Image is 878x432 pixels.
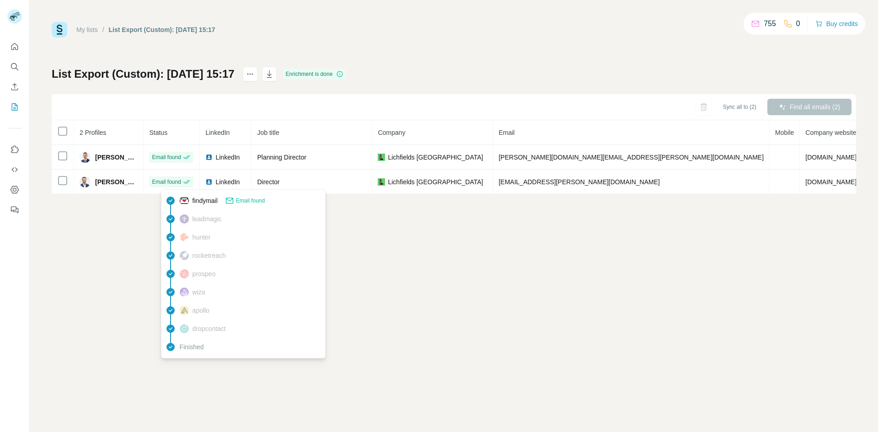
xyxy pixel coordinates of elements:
[283,69,347,80] div: Enrichment is done
[193,251,226,260] span: rocketreach
[7,79,22,95] button: Enrich CSV
[236,197,265,205] span: Email found
[805,154,857,161] span: [DOMAIN_NAME]
[102,25,104,34] li: /
[180,342,204,352] span: Finished
[205,154,213,161] img: LinkedIn logo
[95,153,138,162] span: [PERSON_NAME]
[180,288,189,297] img: provider wiza logo
[80,152,91,163] img: Avatar
[52,22,67,37] img: Surfe Logo
[193,288,205,297] span: wiza
[109,25,215,34] div: List Export (Custom): [DATE] 15:17
[257,129,279,136] span: Job title
[243,67,257,81] button: actions
[180,233,189,241] img: provider hunter logo
[815,17,858,30] button: Buy credits
[378,154,385,161] img: company-logo
[7,59,22,75] button: Search
[805,129,856,136] span: Company website
[95,177,138,187] span: [PERSON_NAME]
[257,154,306,161] span: Planning Director
[7,38,22,55] button: Quick start
[180,196,189,205] img: provider findymail logo
[193,233,211,242] span: hunter
[805,178,857,186] span: [DOMAIN_NAME]
[498,178,659,186] span: [EMAIL_ADDRESS][PERSON_NAME][DOMAIN_NAME]
[152,178,181,186] span: Email found
[498,154,764,161] span: [PERSON_NAME][DOMAIN_NAME][EMAIL_ADDRESS][PERSON_NAME][DOMAIN_NAME]
[796,18,800,29] p: 0
[215,177,240,187] span: LinkedIn
[7,161,22,178] button: Use Surfe API
[388,177,483,187] span: Lichfields [GEOGRAPHIC_DATA]
[723,103,756,111] span: Sync all to (2)
[193,214,222,224] span: leadmagic
[388,153,483,162] span: Lichfields [GEOGRAPHIC_DATA]
[180,269,189,278] img: provider prospeo logo
[257,178,279,186] span: Director
[7,202,22,218] button: Feedback
[717,100,763,114] button: Sync all to (2)
[7,141,22,158] button: Use Surfe on LinkedIn
[193,306,209,315] span: apollo
[7,181,22,198] button: Dashboard
[498,129,514,136] span: Email
[80,176,91,187] img: Avatar
[180,251,189,260] img: provider rocketreach logo
[378,178,385,186] img: company-logo
[52,67,235,81] h1: List Export (Custom): [DATE] 15:17
[180,214,189,224] img: provider leadmagic logo
[215,153,240,162] span: LinkedIn
[152,153,181,161] span: Email found
[149,129,167,136] span: Status
[193,196,218,205] span: findymail
[193,324,226,333] span: dropcontact
[378,129,405,136] span: Company
[193,269,216,278] span: prospeo
[764,18,776,29] p: 755
[76,26,98,33] a: My lists
[80,129,106,136] span: 2 Profiles
[205,129,230,136] span: LinkedIn
[775,129,794,136] span: Mobile
[205,178,213,186] img: LinkedIn logo
[7,99,22,115] button: My lists
[180,306,189,315] img: provider apollo logo
[180,324,189,333] img: provider dropcontact logo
